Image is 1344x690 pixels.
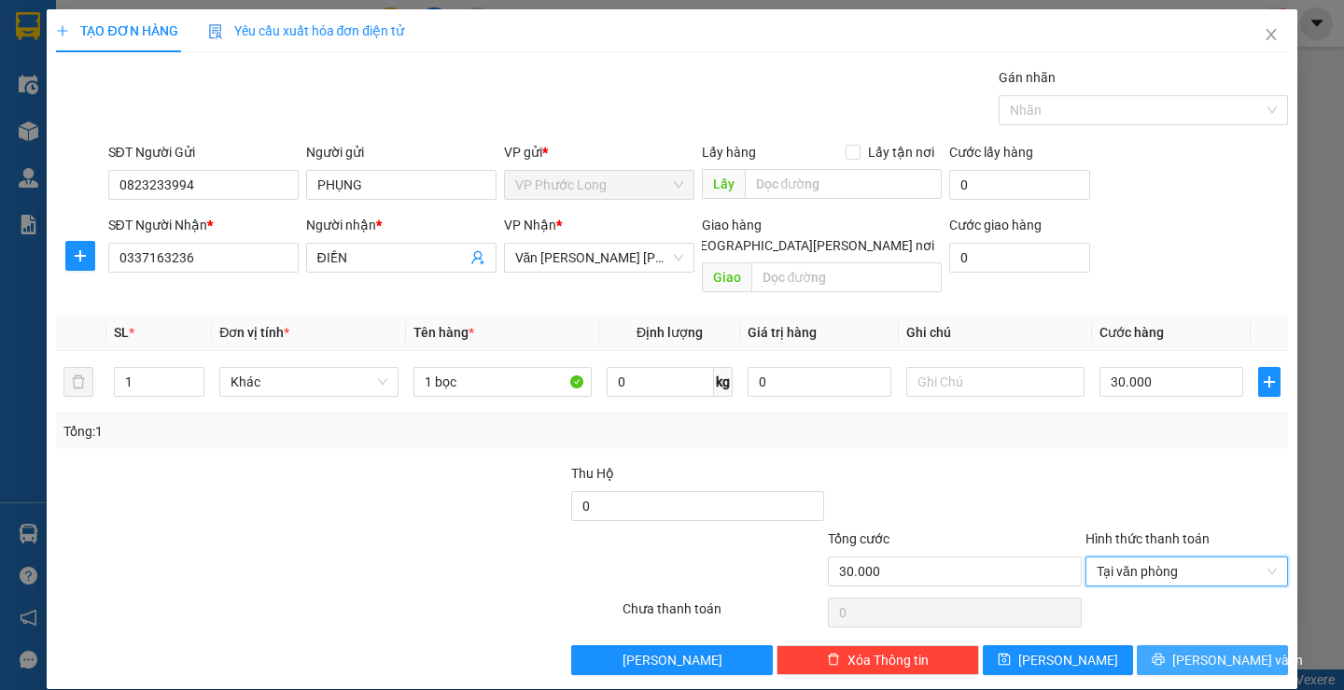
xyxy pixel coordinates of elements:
span: Giao [702,262,751,292]
input: Ghi Chú [906,367,1085,397]
span: plus [56,24,69,37]
button: deleteXóa Thông tin [777,645,979,675]
span: Giao hàng [702,218,762,232]
span: Đơn vị tính [219,325,289,340]
span: close [1264,27,1279,42]
label: Gán nhãn [999,70,1056,85]
span: VP Phước Long [515,171,683,199]
input: 0 [748,367,891,397]
span: plus [1259,374,1280,389]
span: VP Nhận [504,218,556,232]
div: SĐT Người Gửi [108,142,299,162]
span: [GEOGRAPHIC_DATA][PERSON_NAME] nơi [679,235,942,256]
span: save [998,653,1011,668]
span: [PERSON_NAME] [1018,650,1118,670]
div: Chưa thanh toán [621,598,827,631]
span: delete [827,653,840,668]
div: Người nhận [306,215,497,235]
button: Close [1245,9,1297,62]
div: Người gửi [306,142,497,162]
div: Tổng: 1 [63,421,520,442]
input: Cước giao hàng [949,243,1090,273]
label: Hình thức thanh toán [1085,531,1210,546]
button: printer[PERSON_NAME] và In [1137,645,1287,675]
span: plus [66,248,94,263]
input: Dọc đường [745,169,942,199]
th: Ghi chú [899,315,1092,351]
div: VP gửi [504,142,694,162]
span: Lấy hàng [702,145,756,160]
span: [PERSON_NAME] [623,650,722,670]
span: Tên hàng [413,325,474,340]
div: SĐT Người Nhận [108,215,299,235]
input: VD: Bàn, Ghế [413,367,592,397]
span: Khác [231,368,386,396]
button: save[PERSON_NAME] [983,645,1133,675]
span: Lấy tận nơi [861,142,942,162]
span: Xóa Thông tin [847,650,929,670]
span: Cước hàng [1099,325,1164,340]
span: Tổng cước [828,531,889,546]
label: Cước lấy hàng [949,145,1033,160]
button: plus [1258,367,1281,397]
span: [PERSON_NAME] và In [1172,650,1303,670]
button: [PERSON_NAME] [571,645,774,675]
button: plus [65,241,95,271]
span: printer [1152,653,1165,668]
span: kg [714,367,733,397]
input: Cước lấy hàng [949,170,1090,200]
span: user-add [470,250,485,265]
span: Định lượng [637,325,703,340]
label: Cước giao hàng [949,218,1042,232]
span: Tại văn phòng [1097,557,1277,585]
span: Lấy [702,169,745,199]
input: Dọc đường [751,262,942,292]
span: SL [114,325,129,340]
span: TẠO ĐƠN HÀNG [56,23,177,38]
span: Giá trị hàng [748,325,817,340]
img: icon [208,24,223,39]
button: delete [63,367,93,397]
span: Thu Hộ [571,466,614,481]
span: Yêu cầu xuất hóa đơn điện tử [208,23,405,38]
span: Văn phòng Hồ Chí Minh [515,244,683,272]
